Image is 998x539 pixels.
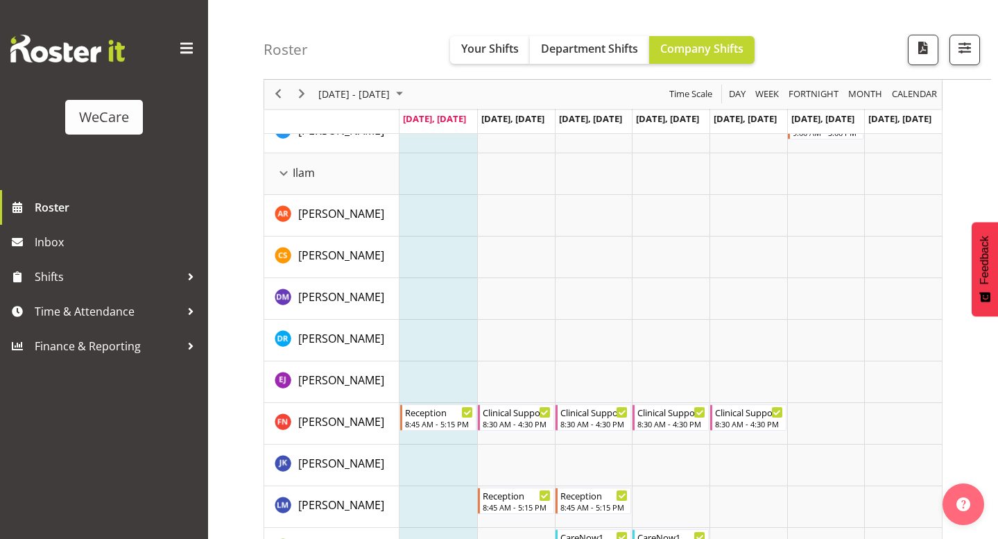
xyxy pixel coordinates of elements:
[786,86,841,103] button: Fortnight
[846,86,885,103] button: Timeline Month
[35,301,180,322] span: Time & Attendance
[400,404,476,431] div: Firdous Naqvi"s event - Reception Begin From Monday, October 6, 2025 at 8:45:00 AM GMT+13:00 Ends...
[264,361,399,403] td: Ella Jarvis resource
[35,232,201,253] span: Inbox
[298,414,384,429] span: [PERSON_NAME]
[649,36,755,64] button: Company Shifts
[754,86,780,103] span: Week
[714,112,777,125] span: [DATE], [DATE]
[405,418,473,429] div: 8:45 AM - 5:15 PM
[637,405,705,419] div: Clinical Support
[949,35,980,65] button: Filter Shifts
[727,86,748,103] button: Timeline Day
[264,237,399,278] td: Catherine Stewart resource
[560,488,628,502] div: Reception
[264,403,399,445] td: Firdous Naqvi resource
[715,418,783,429] div: 8:30 AM - 4:30 PM
[483,418,551,429] div: 8:30 AM - 4:30 PM
[890,86,940,103] button: Month
[556,488,632,514] div: Lainie Montgomery"s event - Reception Begin From Wednesday, October 8, 2025 at 8:45:00 AM GMT+13:...
[298,372,384,388] a: [PERSON_NAME]
[483,502,551,513] div: 8:45 AM - 5:15 PM
[972,222,998,316] button: Feedback - Show survey
[908,35,938,65] button: Download a PDF of the roster according to the set date range.
[787,86,840,103] span: Fortnight
[298,331,384,346] span: [PERSON_NAME]
[715,405,783,419] div: Clinical Support
[637,418,705,429] div: 8:30 AM - 4:30 PM
[979,236,991,284] span: Feedback
[847,86,884,103] span: Month
[293,86,311,103] button: Next
[891,86,938,103] span: calendar
[728,86,747,103] span: Day
[264,195,399,237] td: Andrea Ramirez resource
[560,405,628,419] div: Clinical Support
[956,497,970,511] img: help-xxl-2.png
[79,107,129,128] div: WeCare
[530,36,649,64] button: Department Shifts
[264,445,399,486] td: John Ko resource
[541,41,638,56] span: Department Shifts
[660,41,743,56] span: Company Shifts
[298,248,384,263] span: [PERSON_NAME]
[791,112,854,125] span: [DATE], [DATE]
[478,488,554,514] div: Lainie Montgomery"s event - Reception Begin From Tuesday, October 7, 2025 at 8:45:00 AM GMT+13:00...
[269,86,288,103] button: Previous
[483,488,551,502] div: Reception
[298,413,384,430] a: [PERSON_NAME]
[264,153,399,195] td: Ilam resource
[298,247,384,264] a: [PERSON_NAME]
[559,112,622,125] span: [DATE], [DATE]
[290,80,313,109] div: next period
[405,405,473,419] div: Reception
[298,205,384,222] a: [PERSON_NAME]
[478,404,554,431] div: Firdous Naqvi"s event - Clinical Support Begin From Tuesday, October 7, 2025 at 8:30:00 AM GMT+13...
[667,86,715,103] button: Time Scale
[461,41,519,56] span: Your Shifts
[483,405,551,419] div: Clinical Support
[35,266,180,287] span: Shifts
[633,404,709,431] div: Firdous Naqvi"s event - Clinical Support Begin From Thursday, October 9, 2025 at 8:30:00 AM GMT+1...
[450,36,530,64] button: Your Shifts
[636,112,699,125] span: [DATE], [DATE]
[560,418,628,429] div: 8:30 AM - 4:30 PM
[481,112,544,125] span: [DATE], [DATE]
[264,278,399,320] td: Deepti Mahajan resource
[298,289,384,305] a: [PERSON_NAME]
[298,455,384,472] a: [PERSON_NAME]
[316,86,409,103] button: October 2025
[710,404,786,431] div: Firdous Naqvi"s event - Clinical Support Begin From Friday, October 10, 2025 at 8:30:00 AM GMT+13...
[264,486,399,528] td: Lainie Montgomery resource
[313,80,411,109] div: October 06 - 12, 2025
[298,289,384,305] span: [PERSON_NAME]
[10,35,125,62] img: Rosterit website logo
[298,123,384,138] span: [PERSON_NAME]
[556,404,632,431] div: Firdous Naqvi"s event - Clinical Support Begin From Wednesday, October 8, 2025 at 8:30:00 AM GMT+...
[35,336,180,357] span: Finance & Reporting
[298,330,384,347] a: [PERSON_NAME]
[868,112,931,125] span: [DATE], [DATE]
[753,86,782,103] button: Timeline Week
[266,80,290,109] div: previous period
[403,112,466,125] span: [DATE], [DATE]
[35,197,201,218] span: Roster
[298,497,384,513] a: [PERSON_NAME]
[264,42,308,58] h4: Roster
[298,206,384,221] span: [PERSON_NAME]
[293,164,315,181] span: Ilam
[264,320,399,361] td: Deepti Raturi resource
[560,502,628,513] div: 8:45 AM - 5:15 PM
[298,456,384,471] span: [PERSON_NAME]
[668,86,714,103] span: Time Scale
[317,86,391,103] span: [DATE] - [DATE]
